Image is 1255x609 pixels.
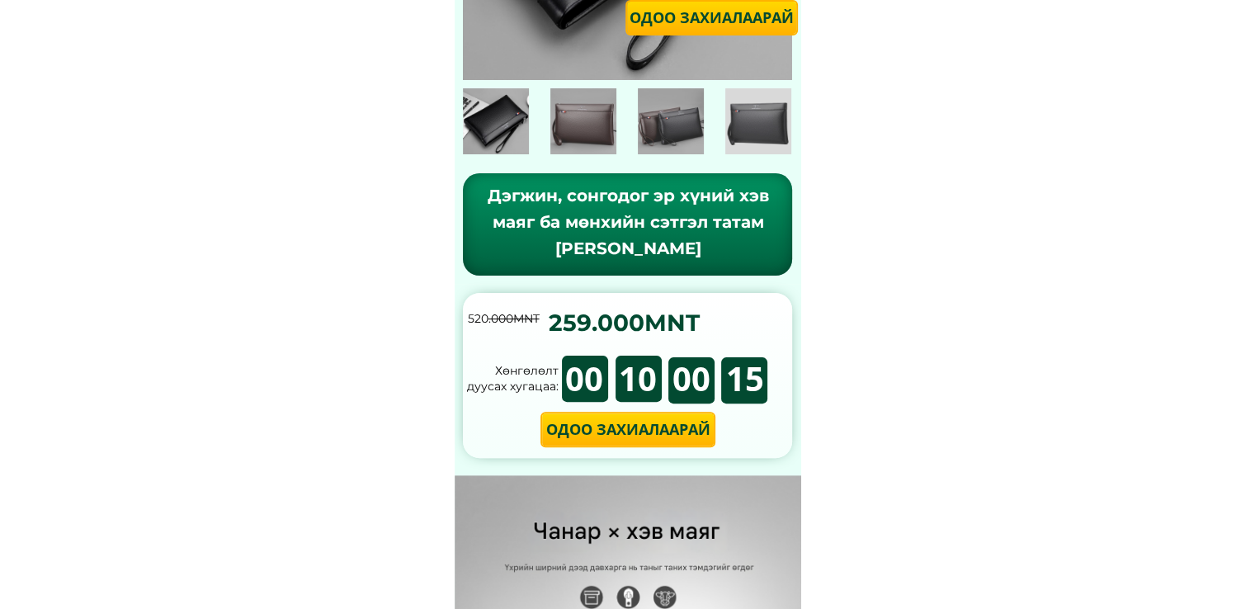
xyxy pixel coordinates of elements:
div: 520 [467,311,551,328]
p: Одоо захиалаарай [627,2,796,34]
div: Дэгжин, сонгодог эр хүний хэв маяг ба мөнхийн сэтгэл татам [PERSON_NAME] [468,182,788,262]
div: Хөнгөлөлт дуусах хугацаа: [466,363,559,412]
p: Одоо захиалаарай [542,413,715,446]
span: .000MNT [488,311,539,326]
div: 259.000MNT [548,306,699,339]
